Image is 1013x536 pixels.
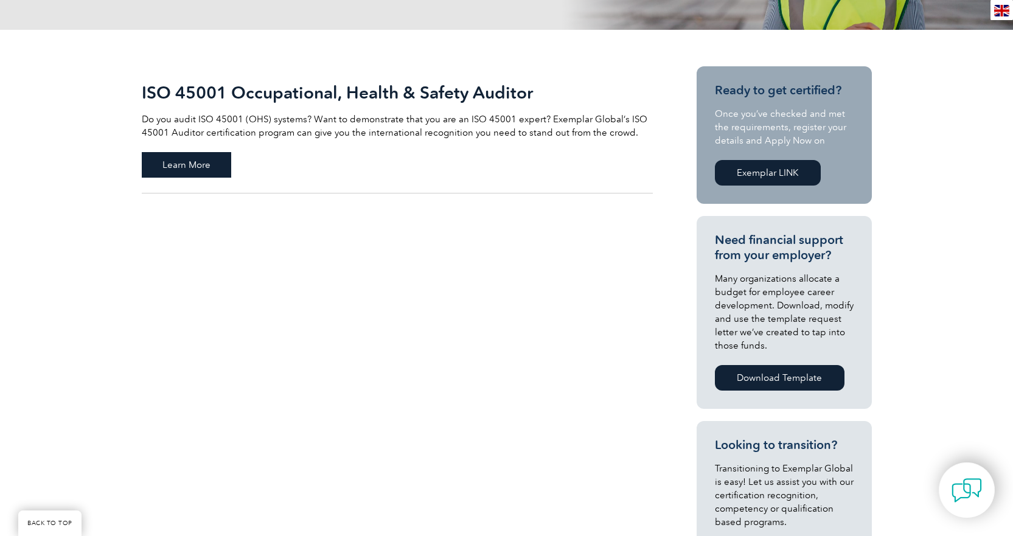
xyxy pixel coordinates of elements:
[18,510,82,536] a: BACK TO TOP
[715,107,854,147] p: Once you’ve checked and met the requirements, register your details and Apply Now on
[715,272,854,352] p: Many organizations allocate a budget for employee career development. Download, modify and use th...
[715,232,854,263] h3: Need financial support from your employer?
[952,475,982,506] img: contact-chat.png
[142,83,653,102] h2: ISO 45001 Occupational, Health & Safety Auditor
[715,160,821,186] a: Exemplar LINK
[142,66,653,193] a: ISO 45001 Occupational, Health & Safety Auditor Do you audit ISO 45001 (OHS) systems? Want to dem...
[715,462,854,529] p: Transitioning to Exemplar Global is easy! Let us assist you with our certification recognition, c...
[715,83,854,98] h3: Ready to get certified?
[715,437,854,453] h3: Looking to transition?
[142,152,231,178] span: Learn More
[994,5,1009,16] img: en
[142,113,653,139] p: Do you audit ISO 45001 (OHS) systems? Want to demonstrate that you are an ISO 45001 expert? Exemp...
[715,365,844,391] a: Download Template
